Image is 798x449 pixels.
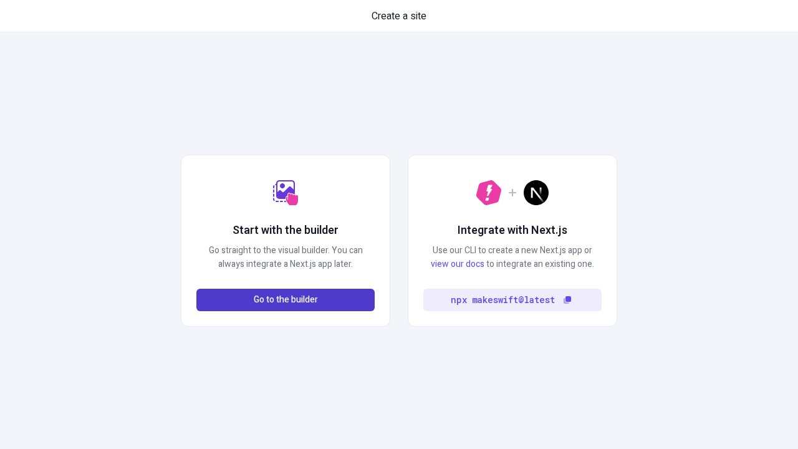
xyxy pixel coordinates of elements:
h2: Start with the builder [233,223,339,239]
p: Go straight to the visual builder. You can always integrate a Next.js app later. [196,244,375,271]
code: npx makeswift@latest [451,293,555,307]
h2: Integrate with Next.js [458,223,567,239]
button: Go to the builder [196,289,375,311]
span: Create a site [372,9,426,24]
span: Go to the builder [254,293,318,307]
p: Use our CLI to create a new Next.js app or to integrate an existing one. [423,244,602,271]
a: view our docs [431,258,484,271]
